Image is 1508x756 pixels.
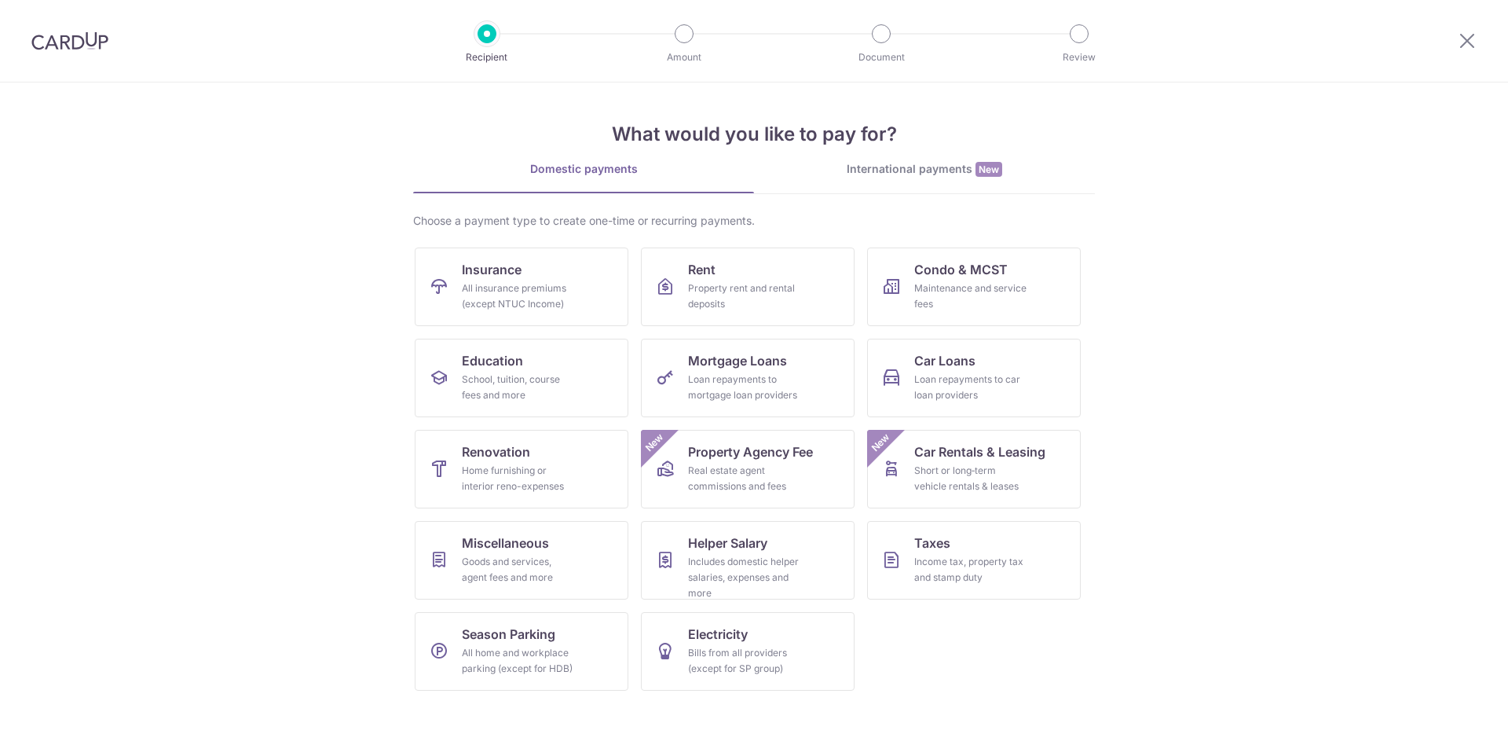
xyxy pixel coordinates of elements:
div: Loan repayments to car loan providers [914,372,1027,403]
span: Car Rentals & Leasing [914,442,1045,461]
a: MiscellaneousGoods and services, agent fees and more [415,521,628,600]
a: Property Agency FeeReal estate agent commissions and feesNew [641,430,855,508]
p: Document [823,50,939,65]
span: Property Agency Fee [688,442,813,461]
a: Helper SalaryIncludes domestic helper salaries, expenses and more [641,521,855,600]
div: Loan repayments to mortgage loan providers [688,372,801,403]
div: International payments [754,161,1095,178]
span: Education [462,351,523,370]
span: Condo & MCST [914,260,1008,279]
div: Property rent and rental deposits [688,281,801,312]
span: Insurance [462,260,522,279]
div: Goods and services, agent fees and more [462,554,575,585]
div: Choose a payment type to create one-time or recurring payments. [413,213,1095,229]
div: Short or long‑term vehicle rentals & leases [914,463,1027,494]
span: Renovation [462,442,530,461]
a: Season ParkingAll home and workplace parking (except for HDB) [415,612,628,691]
span: Rent [688,260,716,279]
a: Car LoansLoan repayments to car loan providers [867,339,1081,417]
a: RenovationHome furnishing or interior reno-expenses [415,430,628,508]
a: TaxesIncome tax, property tax and stamp duty [867,521,1081,600]
span: Car Loans [914,351,975,370]
h4: What would you like to pay for? [413,120,1095,149]
a: EducationSchool, tuition, course fees and more [415,339,628,417]
a: Car Rentals & LeasingShort or long‑term vehicle rentals & leasesNew [867,430,1081,508]
div: Income tax, property tax and stamp duty [914,554,1027,585]
span: Helper Salary [688,534,767,552]
span: New [975,162,1002,177]
a: InsuranceAll insurance premiums (except NTUC Income) [415,248,628,326]
span: Taxes [914,534,950,552]
div: All home and workplace parking (except for HDB) [462,645,575,677]
a: Mortgage LoansLoan repayments to mortgage loan providers [641,339,855,417]
div: All insurance premiums (except NTUC Income) [462,281,575,312]
img: CardUp [31,31,108,50]
a: RentProperty rent and rental deposits [641,248,855,326]
p: Review [1021,50,1137,65]
span: Electricity [688,625,748,644]
span: New [868,430,894,456]
p: Recipient [429,50,545,65]
span: Mortgage Loans [688,351,787,370]
div: Bills from all providers (except for SP group) [688,645,801,677]
div: School, tuition, course fees and more [462,372,575,403]
div: Maintenance and service fees [914,281,1027,312]
div: Real estate agent commissions and fees [688,463,801,494]
div: Includes domestic helper salaries, expenses and more [688,554,801,601]
span: New [642,430,668,456]
div: Domestic payments [413,161,754,177]
p: Amount [626,50,742,65]
a: Condo & MCSTMaintenance and service fees [867,248,1081,326]
span: Season Parking [462,625,555,644]
div: Home furnishing or interior reno-expenses [462,463,575,494]
span: Miscellaneous [462,534,549,552]
a: ElectricityBills from all providers (except for SP group) [641,612,855,691]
